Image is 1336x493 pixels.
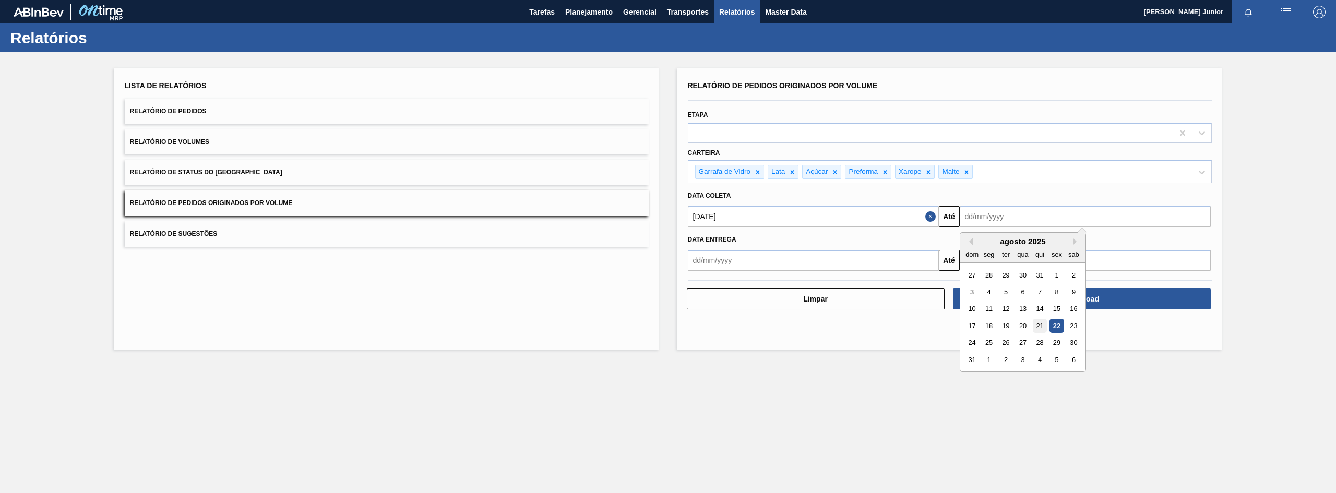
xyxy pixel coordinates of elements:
[963,267,1082,368] div: month 2025-08
[1066,353,1080,367] div: Choose sábado, 6 de setembro de 2025
[1073,238,1080,245] button: Next Month
[965,302,979,316] div: Choose domingo, 10 de agosto de 2025
[998,353,1012,367] div: Choose terça-feira, 2 de setembro de 2025
[1032,247,1046,261] div: qui
[939,250,960,271] button: Até
[1016,302,1030,316] div: Choose quarta-feira, 13 de agosto de 2025
[688,111,708,118] label: Etapa
[667,6,709,18] span: Transportes
[998,285,1012,299] div: Choose terça-feira, 5 de agosto de 2025
[998,268,1012,282] div: Choose terça-feira, 29 de julho de 2025
[982,247,996,261] div: seg
[982,285,996,299] div: Choose segunda-feira, 4 de agosto de 2025
[1066,247,1080,261] div: sab
[925,206,939,227] button: Close
[1066,319,1080,333] div: Choose sábado, 23 de agosto de 2025
[1016,285,1030,299] div: Choose quarta-feira, 6 de agosto de 2025
[965,285,979,299] div: Choose domingo, 3 de agosto de 2025
[688,81,878,90] span: Relatório de Pedidos Originados por Volume
[125,81,207,90] span: Lista de Relatórios
[965,353,979,367] div: Choose domingo, 31 de agosto de 2025
[845,165,879,178] div: Preforma
[623,6,657,18] span: Gerencial
[529,6,555,18] span: Tarefas
[688,149,720,157] label: Carteira
[1066,285,1080,299] div: Choose sábado, 9 de agosto de 2025
[965,319,979,333] div: Choose domingo, 17 de agosto de 2025
[965,247,979,261] div: dom
[1016,247,1030,261] div: qua
[1032,336,1046,350] div: Choose quinta-feira, 28 de agosto de 2025
[1016,336,1030,350] div: Choose quarta-feira, 27 de agosto de 2025
[130,138,209,146] span: Relatório de Volumes
[1049,285,1064,299] div: Choose sexta-feira, 8 de agosto de 2025
[1066,268,1080,282] div: Choose sábado, 2 de agosto de 2025
[1016,353,1030,367] div: Choose quarta-feira, 3 de setembro de 2025
[125,99,649,124] button: Relatório de Pedidos
[1032,353,1046,367] div: Choose quinta-feira, 4 de setembro de 2025
[1016,268,1030,282] div: Choose quarta-feira, 30 de julho de 2025
[1280,6,1292,18] img: userActions
[768,165,786,178] div: Lata
[125,129,649,155] button: Relatório de Volumes
[896,165,923,178] div: Xarope
[998,247,1012,261] div: ter
[688,236,736,243] span: Data entrega
[687,288,945,309] button: Limpar
[688,206,939,227] input: dd/mm/yyyy
[130,107,207,115] span: Relatório de Pedidos
[130,230,218,237] span: Relatório de Sugestões
[1032,319,1046,333] div: Choose quinta-feira, 21 de agosto de 2025
[719,6,755,18] span: Relatórios
[1049,353,1064,367] div: Choose sexta-feira, 5 de setembro de 2025
[688,192,731,199] span: Data coleta
[688,250,939,271] input: dd/mm/yyyy
[1049,268,1064,282] div: Choose sexta-feira, 1 de agosto de 2025
[939,206,960,227] button: Até
[1049,247,1064,261] div: sex
[1032,285,1046,299] div: Choose quinta-feira, 7 de agosto de 2025
[982,268,996,282] div: Choose segunda-feira, 28 de julho de 2025
[130,169,282,176] span: Relatório de Status do [GEOGRAPHIC_DATA]
[965,268,979,282] div: Choose domingo, 27 de julho de 2025
[982,319,996,333] div: Choose segunda-feira, 18 de agosto de 2025
[1049,336,1064,350] div: Choose sexta-feira, 29 de agosto de 2025
[696,165,753,178] div: Garrafa de Vidro
[960,206,1211,227] input: dd/mm/yyyy
[982,353,996,367] div: Choose segunda-feira, 1 de setembro de 2025
[10,32,196,44] h1: Relatórios
[998,319,1012,333] div: Choose terça-feira, 19 de agosto de 2025
[1049,319,1064,333] div: Choose sexta-feira, 22 de agosto de 2025
[953,288,1211,309] button: Download
[1032,268,1046,282] div: Choose quinta-feira, 31 de julho de 2025
[1066,302,1080,316] div: Choose sábado, 16 de agosto de 2025
[1066,336,1080,350] div: Choose sábado, 30 de agosto de 2025
[998,302,1012,316] div: Choose terça-feira, 12 de agosto de 2025
[765,6,806,18] span: Master Data
[965,336,979,350] div: Choose domingo, 24 de agosto de 2025
[982,336,996,350] div: Choose segunda-feira, 25 de agosto de 2025
[1016,319,1030,333] div: Choose quarta-feira, 20 de agosto de 2025
[803,165,829,178] div: Açúcar
[125,221,649,247] button: Relatório de Sugestões
[14,7,64,17] img: TNhmsLtSVTkK8tSr43FrP2fwEKptu5GPRR3wAAAABJRU5ErkJggg==
[1232,5,1265,19] button: Notificações
[998,336,1012,350] div: Choose terça-feira, 26 de agosto de 2025
[565,6,613,18] span: Planejamento
[1313,6,1326,18] img: Logout
[130,199,293,207] span: Relatório de Pedidos Originados por Volume
[1049,302,1064,316] div: Choose sexta-feira, 15 de agosto de 2025
[125,190,649,216] button: Relatório de Pedidos Originados por Volume
[1032,302,1046,316] div: Choose quinta-feira, 14 de agosto de 2025
[960,237,1085,246] div: agosto 2025
[939,165,961,178] div: Malte
[982,302,996,316] div: Choose segunda-feira, 11 de agosto de 2025
[125,160,649,185] button: Relatório de Status do [GEOGRAPHIC_DATA]
[965,238,973,245] button: Previous Month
